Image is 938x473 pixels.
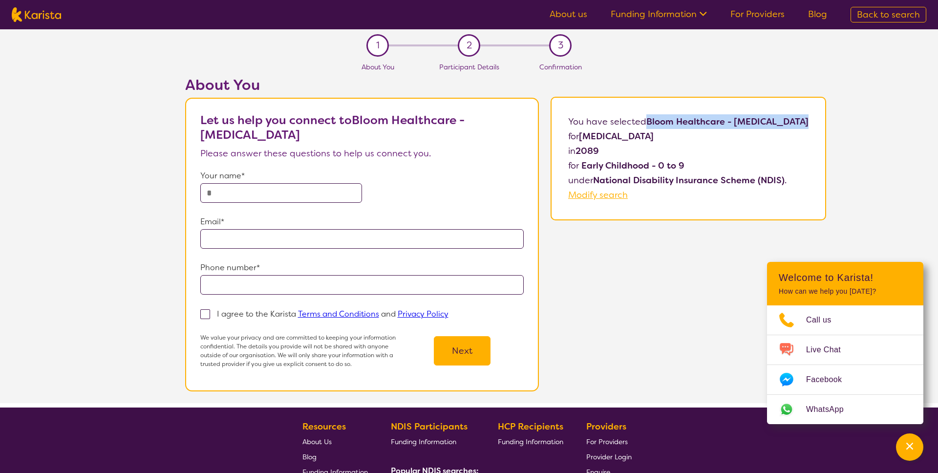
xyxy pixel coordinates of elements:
a: For Providers [586,434,632,449]
a: About us [550,8,587,20]
span: Blog [302,452,317,461]
h2: Welcome to Karista! [779,272,912,283]
a: Web link opens in a new tab. [767,395,923,424]
span: About You [362,63,394,71]
a: Modify search [568,189,628,201]
b: National Disability Insurance Scheme (NDIS) [593,174,785,186]
button: Channel Menu [896,433,923,461]
span: WhatsApp [806,402,855,417]
span: Funding Information [391,437,456,446]
a: Blog [302,449,368,464]
span: Provider Login [586,452,632,461]
span: 1 [376,38,380,53]
p: for [568,158,809,173]
b: 2089 [576,145,599,157]
b: [MEDICAL_DATA] [579,130,654,142]
p: for [568,129,809,144]
b: Bloom Healthcare - [MEDICAL_DATA] [646,116,809,128]
p: How can we help you [DATE]? [779,287,912,296]
a: Back to search [851,7,926,22]
a: Provider Login [586,449,632,464]
span: Live Chat [806,343,853,357]
b: HCP Recipients [498,421,563,432]
a: Funding Information [498,434,563,449]
a: Funding Information [391,434,475,449]
a: Terms and Conditions [298,309,379,319]
h2: About You [185,76,539,94]
span: 3 [558,38,563,53]
span: For Providers [586,437,628,446]
a: Privacy Policy [398,309,448,319]
img: Karista logo [12,7,61,22]
span: About Us [302,437,332,446]
p: I agree to the Karista and [217,309,448,319]
b: Let us help you connect to Bloom Healthcare - [MEDICAL_DATA] [200,112,465,143]
p: in [568,144,809,158]
span: Participant Details [439,63,499,71]
a: Funding Information [611,8,707,20]
span: Back to search [857,9,920,21]
span: Confirmation [539,63,582,71]
b: Resources [302,421,346,432]
p: You have selected [568,114,809,202]
p: Please answer these questions to help us connect you. [200,146,524,161]
a: For Providers [730,8,785,20]
b: Providers [586,421,626,432]
a: About Us [302,434,368,449]
b: NDIS Participants [391,421,468,432]
span: 2 [467,38,472,53]
p: We value your privacy and are committed to keeping your information confidential. The details you... [200,333,401,368]
p: Phone number* [200,260,524,275]
b: Early Childhood - 0 to 9 [581,160,684,172]
ul: Choose channel [767,305,923,424]
span: Facebook [806,372,853,387]
span: Call us [806,313,843,327]
p: Your name* [200,169,524,183]
a: Blog [808,8,827,20]
p: under . [568,173,809,188]
button: Next [434,336,490,365]
p: Email* [200,215,524,229]
div: Channel Menu [767,262,923,424]
span: Funding Information [498,437,563,446]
